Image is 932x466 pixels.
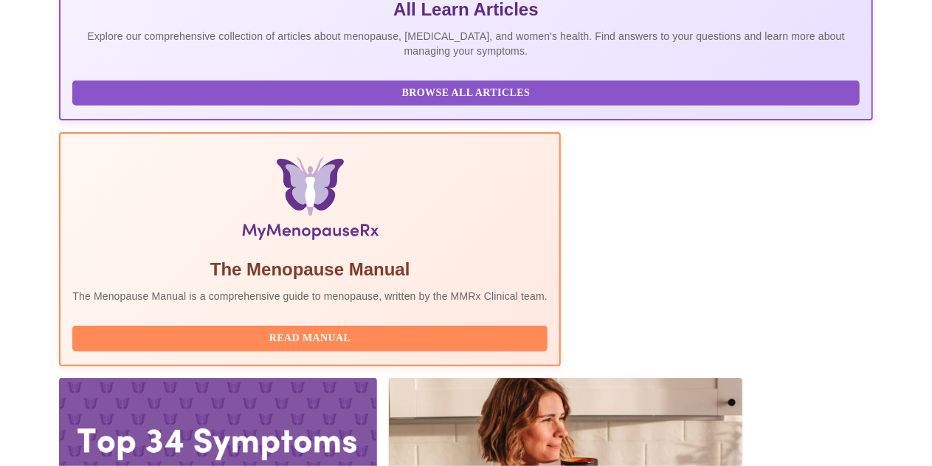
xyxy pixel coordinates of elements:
[72,289,548,304] p: The Menopause Manual is a comprehensive guide to menopause, written by the MMRx Clinical team.
[72,80,859,106] button: Browse All Articles
[72,326,548,352] button: Read Manual
[72,258,548,281] h5: The Menopause Manual
[148,157,472,246] img: Menopause Manual
[87,84,844,103] span: Browse All Articles
[72,29,859,58] p: Explore our comprehensive collection of articles about menopause, [MEDICAL_DATA], and women's hea...
[87,329,533,348] span: Read Manual
[72,331,551,343] a: Read Manual
[72,86,863,98] a: Browse All Articles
